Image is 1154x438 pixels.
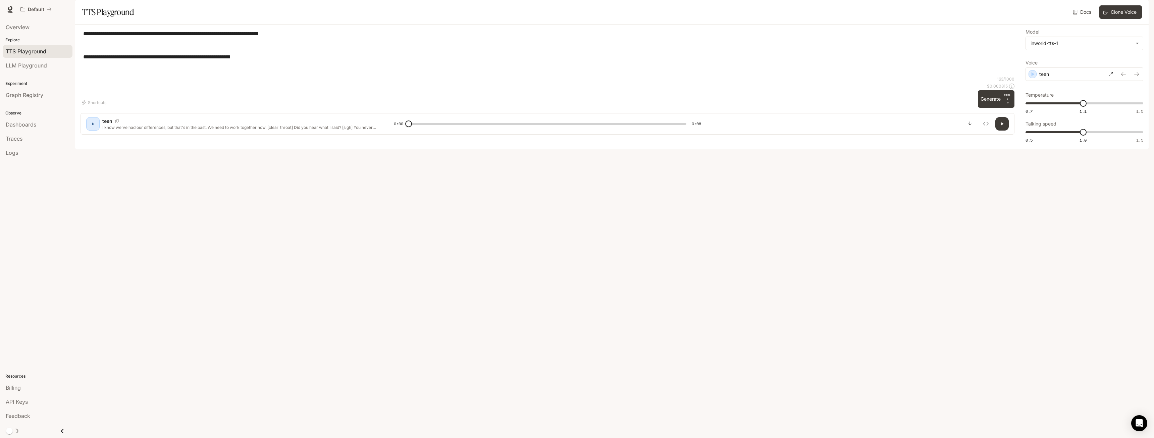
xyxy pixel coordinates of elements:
p: CTRL + [1003,93,1012,101]
span: 1.0 [1080,137,1087,143]
span: 0:08 [692,120,701,127]
span: 0.5 [1026,137,1033,143]
p: 163 / 1000 [997,76,1014,82]
button: Shortcuts [81,97,109,108]
p: Talking speed [1026,121,1056,126]
button: Inspect [979,117,993,131]
h1: TTS Playground [82,5,134,19]
div: inworld-tts-1 [1026,37,1143,50]
div: Open Intercom Messenger [1131,415,1147,431]
button: All workspaces [17,3,55,16]
span: 1.5 [1136,137,1143,143]
a: Docs [1071,5,1094,19]
span: 1.5 [1136,108,1143,114]
button: Copy Voice ID [112,119,122,123]
p: teen [1039,71,1049,78]
button: GenerateCTRL +⏎ [978,90,1014,108]
button: Download audio [963,117,977,131]
p: teen [102,118,112,125]
p: ⏎ [1003,93,1012,105]
button: Clone Voice [1099,5,1142,19]
p: I know we've had our differences, but that's in the past. We need to work together now. [clear_th... [102,125,378,130]
span: 1.1 [1080,108,1087,114]
p: Voice [1026,60,1038,65]
span: 0.7 [1026,108,1033,114]
span: 0:00 [394,120,403,127]
div: D [88,118,98,129]
p: Default [28,7,44,12]
div: inworld-tts-1 [1031,40,1132,47]
p: Temperature [1026,93,1054,97]
p: Model [1026,30,1039,34]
